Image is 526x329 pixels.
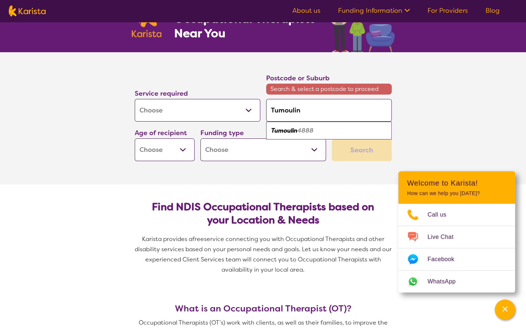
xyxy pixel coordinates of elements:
[398,171,515,292] div: Channel Menu
[192,235,204,243] span: free
[427,276,464,287] span: WhatsApp
[398,204,515,292] ul: Choose channel
[338,6,410,15] a: Funding Information
[135,235,393,273] span: service connecting you with Occupational Therapists and other disability services based on your p...
[271,127,297,134] em: Tumoulin
[427,232,462,242] span: Live Chat
[427,6,468,15] a: For Providers
[297,127,314,134] em: 4888
[495,299,515,320] button: Channel Menu
[141,200,386,227] h2: Find NDIS Occupational Therapists based on your Location & Needs
[427,209,455,220] span: Call us
[135,89,188,98] label: Service required
[270,124,388,138] div: Tumoulin 4888
[292,6,320,15] a: About us
[135,129,187,137] label: Age of recipient
[485,6,500,15] a: Blog
[9,5,46,16] img: Karista logo
[398,271,515,292] a: Web link opens in a new tab.
[132,303,395,314] h3: What is an Occupational Therapist (OT)?
[407,179,506,187] h2: Welcome to Karista!
[142,235,192,243] span: Karista provides a
[266,99,392,122] input: Type
[200,129,244,137] label: Funding type
[266,84,392,95] span: Search & select a postcode to proceed
[407,190,506,196] p: How can we help you [DATE]?
[266,74,330,83] label: Postcode or Suburb
[427,254,463,265] span: Facebook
